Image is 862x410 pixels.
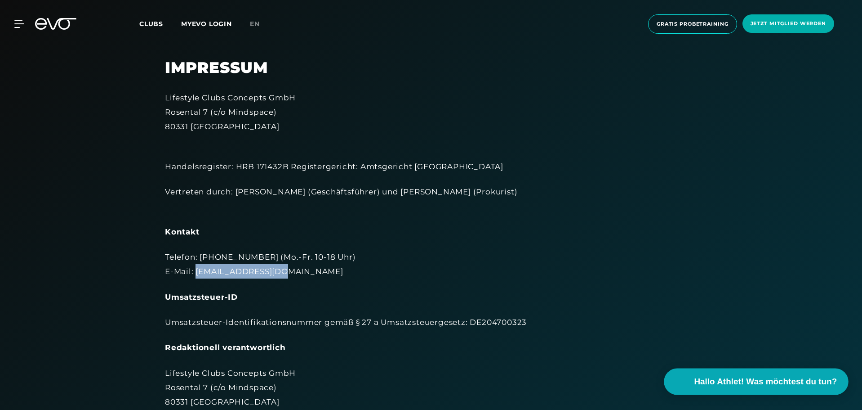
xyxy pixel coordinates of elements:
strong: Kontakt [165,227,200,236]
span: Jetzt Mitglied werden [751,20,826,27]
div: Lifestyle Clubs Concepts GmbH Rosental 7 (c/o Mindspace) 80331 [GEOGRAPHIC_DATA] [165,366,697,410]
button: Hallo Athlet! Was möchtest du tun? [664,369,849,395]
span: Clubs [139,20,163,28]
div: Vertreten durch: [PERSON_NAME] (Geschäftsführer) und [PERSON_NAME] (Prokurist) [165,185,697,214]
div: Telefon: [PHONE_NUMBER] (Mo.-Fr. 10-18 Uhr) E-Mail: [EMAIL_ADDRESS][DOMAIN_NAME] [165,250,697,279]
div: Umsatzsteuer-Identifikationsnummer gemäß § 27 a Umsatzsteuergesetz: DE204700323 [165,315,697,329]
strong: Umsatzsteuer-ID [165,293,238,302]
span: Gratis Probetraining [657,20,729,28]
a: Jetzt Mitglied werden [740,14,837,34]
span: en [250,20,260,28]
div: Lifestyle Clubs Concepts GmbH Rosental 7 (c/o Mindspace) 80331 [GEOGRAPHIC_DATA] [165,90,697,134]
a: MYEVO LOGIN [181,20,232,28]
div: Handelsregister: HRB 171432B Registergericht: Amtsgericht [GEOGRAPHIC_DATA] [165,145,697,174]
a: en [250,19,271,29]
h2: Impressum [165,59,697,77]
a: Gratis Probetraining [645,14,740,34]
strong: Redaktionell verantwortlich [165,343,286,352]
span: Hallo Athlet! Was möchtest du tun? [694,375,837,388]
a: Clubs [139,19,181,28]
